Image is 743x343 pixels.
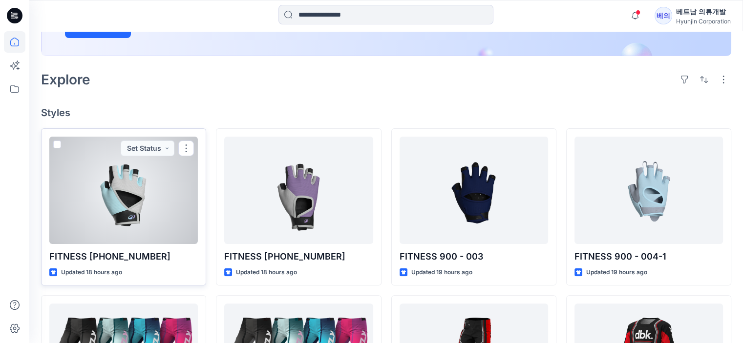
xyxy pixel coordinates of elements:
a: FITNESS 900-008-1 [224,137,373,244]
a: FITNESS 900-006-1 [49,137,198,244]
div: 베의 [655,7,672,24]
p: Updated 18 hours ago [236,267,297,278]
div: Hyunjin Corporation [676,18,731,25]
a: FITNESS 900 - 003 [400,137,548,244]
h2: Explore [41,72,90,87]
p: Updated 19 hours ago [411,267,472,278]
p: Updated 18 hours ago [61,267,122,278]
p: FITNESS 900 - 003 [400,250,548,263]
p: FITNESS 900 - 004-1 [574,250,723,263]
h4: Styles [41,107,731,119]
p: FITNESS [PHONE_NUMBER] [49,250,198,263]
a: FITNESS 900 - 004-1 [574,137,723,244]
div: 베트남 의류개발 [676,6,731,18]
p: FITNESS [PHONE_NUMBER] [224,250,373,263]
p: Updated 19 hours ago [586,267,647,278]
